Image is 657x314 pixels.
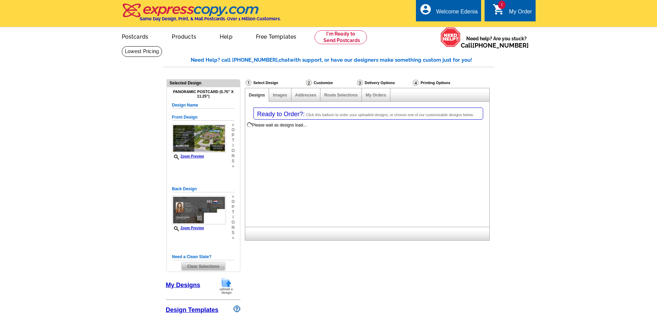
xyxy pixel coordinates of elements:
[231,220,235,225] span: o
[245,79,305,88] div: Select Design
[166,306,219,313] a: Design Templates
[257,111,305,118] span: Ready to Order?:
[172,254,235,260] h5: Need a Clean Slate?
[357,80,363,86] img: Delivery Options
[492,3,505,16] i: shopping_cart
[172,226,204,230] a: Zoom Preview
[273,93,287,98] a: Images
[231,230,235,235] span: s
[167,80,240,86] div: Selected Design
[172,186,235,192] h5: Back Design
[231,194,235,199] span: »
[172,114,235,121] h5: Front Design
[295,93,316,98] a: Addresses
[436,9,478,18] div: Welcome Edenia
[247,122,252,128] img: loading...
[231,148,235,153] span: o
[166,282,200,288] a: My Designs
[306,113,474,117] span: Click this balloon to order your uploaded designs, or choose one of our customizable designs below.
[231,199,235,204] span: o
[246,80,251,86] img: Select Design
[111,28,160,44] a: Postcards
[140,16,281,21] h4: Same Day Design, Print, & Mail Postcards. Over 1 Million Customers.
[440,27,461,47] img: help
[472,42,529,49] a: [PHONE_NUMBER]
[231,210,235,215] span: t
[161,28,207,44] a: Products
[172,90,235,99] h4: Panoramic Postcard (5.75" x 11.25")
[245,28,308,44] a: Free Templates
[172,102,235,109] h5: Design Name
[172,124,226,153] img: small-thumb.jpg
[231,138,235,143] span: t
[122,8,281,21] a: Same Day Design, Print, & Mail Postcards. Over 1 Million Customers.
[172,196,226,224] img: small-thumb.jpg
[209,28,243,44] a: Help
[231,128,235,133] span: o
[231,159,235,164] span: s
[306,80,312,86] img: Customize
[509,9,532,18] div: My Order
[231,143,235,148] span: i
[233,305,240,312] img: design-wizard-help-icon.png
[231,204,235,210] span: p
[419,3,432,16] i: account_circle
[231,215,235,220] span: i
[231,122,235,128] span: »
[172,154,204,158] a: Zoom Preview
[356,79,412,88] div: Delivery Options
[279,57,290,63] span: chat
[231,225,235,230] span: n
[217,277,235,295] img: upload-design
[252,122,307,128] div: Please wait as designs load...
[231,153,235,159] span: n
[231,164,235,169] span: »
[461,35,532,49] span: Need help? Are you stuck?
[492,8,532,16] a: 1 shopping_cart My Order
[191,56,494,64] div: Need Help? call [PHONE_NUMBER], with support, or have our designers make something custom just fo...
[249,93,265,98] a: Designs
[181,262,225,271] span: Clear Selections
[231,133,235,138] span: p
[231,235,235,241] span: »
[412,79,474,88] div: Printing Options
[366,93,386,98] a: My Orders
[461,42,529,49] span: Call
[413,80,419,86] img: Printing Options & Summary
[498,1,506,9] span: 1
[324,93,358,98] a: Route Selections
[305,79,356,86] div: Customize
